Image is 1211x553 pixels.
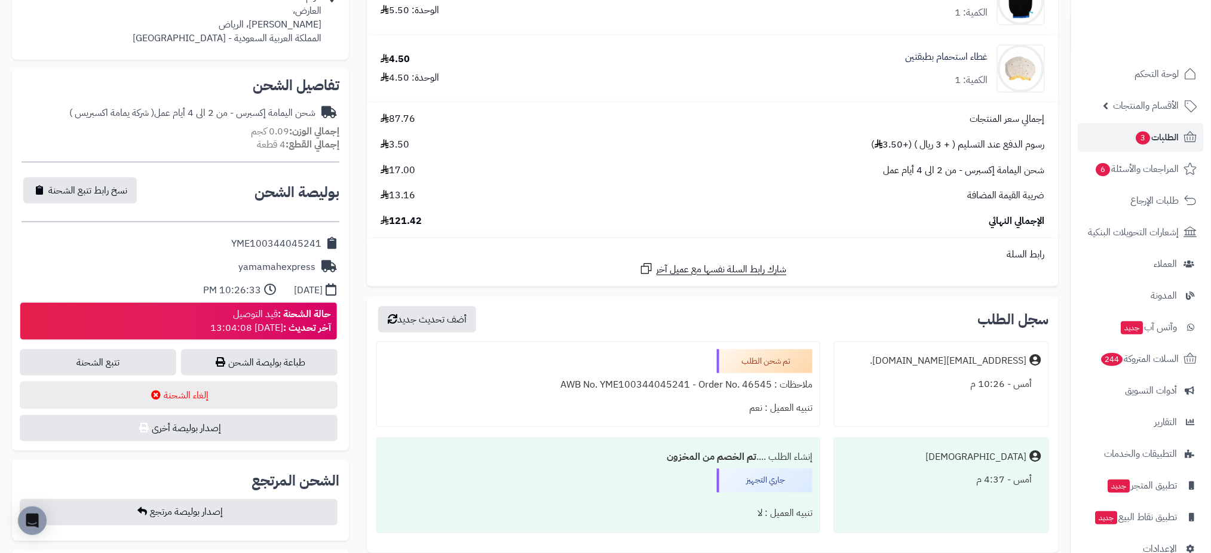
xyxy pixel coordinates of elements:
span: الإجمالي النهائي [989,214,1045,228]
a: المراجعات والأسئلة6 [1078,155,1204,183]
span: شحن اليمامة إكسبرس - من 2 الى 4 أيام عمل [884,164,1045,177]
a: أدوات التسويق [1078,376,1204,405]
a: السلات المتروكة244 [1078,345,1204,373]
div: أمس - 4:37 م [842,469,1041,492]
div: شحن اليمامة إكسبرس - من 2 الى 4 أيام عمل [69,106,315,120]
span: الطلبات [1135,129,1179,146]
b: تم الخصم من المخزون [667,450,756,464]
span: تطبيق نقاط البيع [1095,509,1178,526]
span: جديد [1096,511,1118,524]
div: [DEMOGRAPHIC_DATA] [926,450,1027,464]
div: الكمية: 1 [955,73,988,87]
small: 0.09 كجم [251,124,339,139]
div: إنشاء الطلب .... [384,446,813,469]
span: العملاء [1154,256,1178,272]
button: إلغاء الشحنة [20,382,338,409]
div: YME100344045241 [231,237,321,251]
a: تطبيق المتجرجديد [1078,471,1204,500]
div: أمس - 10:26 م [842,373,1041,396]
span: أدوات التسويق [1126,382,1178,399]
span: 87.76 [381,112,415,126]
div: 4.50 [381,53,410,66]
strong: إجمالي الوزن: [289,124,339,139]
span: التطبيقات والخدمات [1105,446,1178,462]
a: التطبيقات والخدمات [1078,440,1204,468]
span: التقارير [1155,414,1178,431]
button: إصدار بوليصة مرتجع [20,499,338,526]
a: الطلبات3 [1078,123,1204,152]
img: logo-2.png [1130,33,1200,59]
span: شارك رابط السلة نفسها مع عميل آخر [657,263,787,276]
span: المدونة [1151,287,1178,304]
a: وآتس آبجديد [1078,313,1204,342]
a: التقارير [1078,408,1204,437]
h3: سجل الطلب [978,312,1049,327]
div: yamamahexpress [238,260,315,274]
span: وآتس آب [1120,319,1178,336]
img: 1754417680-Hair%20Net%20with%20Stars%20Y-90x90.jpg [998,45,1044,93]
a: لوحة التحكم [1078,60,1204,88]
span: جديد [1121,321,1143,334]
span: جديد [1108,480,1130,493]
h2: بوليصة الشحن [255,185,339,199]
div: تنبيه العميل : لا [384,502,813,526]
a: المدونة [1078,281,1204,310]
span: ضريبة القيمة المضافة [968,189,1045,202]
span: رسوم الدفع عند التسليم ( + 3 ريال ) (+3.50 ) [872,138,1045,152]
span: تطبيق المتجر [1107,477,1178,494]
div: [EMAIL_ADDRESS][DOMAIN_NAME]. [870,354,1027,368]
span: إجمالي سعر المنتجات [970,112,1045,126]
div: قيد التوصيل [DATE] 13:04:08 [210,308,331,335]
a: العملاء [1078,250,1204,278]
strong: آخر تحديث : [283,321,331,335]
strong: إجمالي القطع: [286,137,339,152]
span: لوحة التحكم [1135,66,1179,82]
a: طلبات الإرجاع [1078,186,1204,215]
div: رابط السلة [372,248,1054,262]
a: غطاء استحمام بطبقتين [906,50,988,64]
div: Open Intercom Messenger [18,506,47,535]
span: 13.16 [381,189,415,202]
span: إشعارات التحويلات البنكية [1089,224,1179,241]
span: 3 [1136,131,1151,145]
button: إصدار بوليصة أخرى [20,415,338,441]
a: تتبع الشحنة [20,349,176,376]
span: المراجعات والأسئلة [1095,161,1179,177]
div: [DATE] [294,284,323,297]
button: أضف تحديث جديد [378,306,476,333]
small: 4 قطعة [257,137,339,152]
span: طلبات الإرجاع [1131,192,1179,209]
button: نسخ رابط تتبع الشحنة [23,177,137,204]
span: 3.50 [381,138,409,152]
div: جاري التجهيز [717,469,813,493]
strong: حالة الشحنة : [278,307,331,321]
span: 17.00 [381,164,415,177]
div: تم شحن الطلب [717,349,813,373]
div: تنبيه العميل : نعم [384,397,813,420]
div: ملاحظات : AWB No. YME100344045241 - Order No. 46545 [384,373,813,397]
div: الوحدة: 4.50 [381,71,439,85]
a: تطبيق نقاط البيعجديد [1078,503,1204,532]
span: 6 [1096,163,1111,176]
div: 10:26:33 PM [203,284,261,297]
div: الكمية: 1 [955,6,988,20]
span: 244 [1102,353,1123,366]
h2: الشحن المرتجع [252,474,339,489]
span: نسخ رابط تتبع الشحنة [48,183,127,198]
span: ( شركة يمامة اكسبريس ) [69,106,154,120]
a: شارك رابط السلة نفسها مع عميل آخر [639,262,787,276]
a: طباعة بوليصة الشحن [181,349,338,376]
span: 121.42 [381,214,422,228]
span: السلات المتروكة [1100,351,1179,367]
h2: تفاصيل الشحن [22,78,339,93]
div: الوحدة: 5.50 [381,4,439,17]
a: إشعارات التحويلات البنكية [1078,218,1204,247]
span: الأقسام والمنتجات [1114,97,1179,114]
